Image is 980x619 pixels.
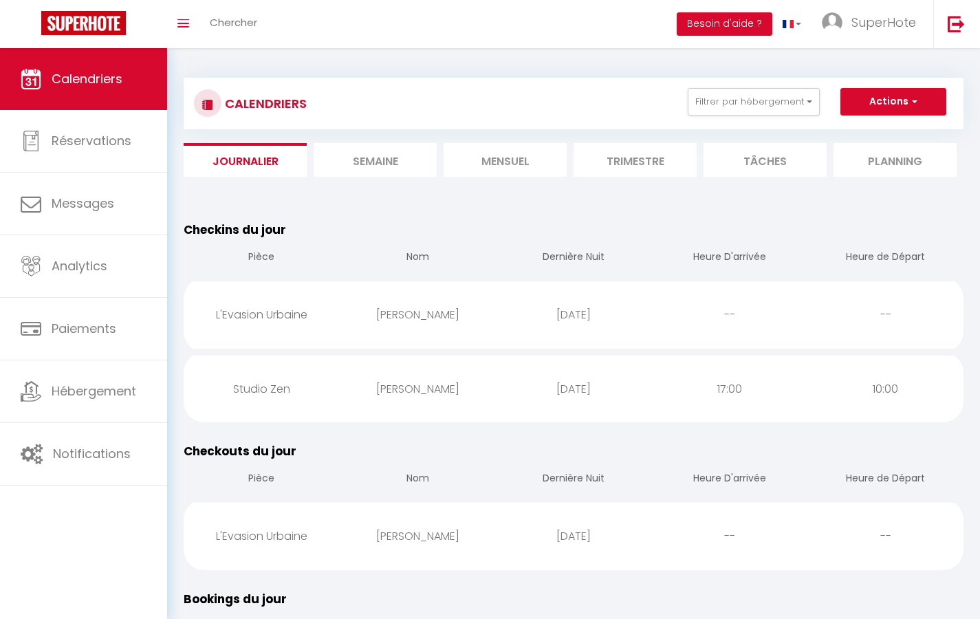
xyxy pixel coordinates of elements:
[496,367,652,411] div: [DATE]
[688,88,820,116] button: Filtrer par hébergement
[651,367,807,411] div: 17:00
[948,15,965,32] img: logout
[834,143,957,177] li: Planning
[52,132,131,149] span: Réservations
[444,143,567,177] li: Mensuel
[53,445,131,462] span: Notifications
[340,239,496,278] th: Nom
[184,292,340,337] div: L'Evasion Urbaine
[807,292,963,337] div: --
[340,367,496,411] div: [PERSON_NAME]
[677,12,772,36] button: Besoin d'aide ?
[807,460,963,499] th: Heure de Départ
[52,382,136,400] span: Hébergement
[52,70,122,87] span: Calendriers
[822,12,842,33] img: ...
[52,320,116,337] span: Paiements
[840,88,946,116] button: Actions
[496,460,652,499] th: Dernière Nuit
[807,239,963,278] th: Heure de Départ
[574,143,697,177] li: Trimestre
[340,514,496,558] div: [PERSON_NAME]
[11,6,52,47] button: Ouvrir le widget de chat LiveChat
[52,257,107,274] span: Analytics
[704,143,827,177] li: Tâches
[314,143,437,177] li: Semaine
[340,292,496,337] div: [PERSON_NAME]
[184,221,286,238] span: Checkins du jour
[651,292,807,337] div: --
[184,443,296,459] span: Checkouts du jour
[184,239,340,278] th: Pièce
[807,514,963,558] div: --
[52,195,114,212] span: Messages
[184,591,287,607] span: Bookings du jour
[496,239,652,278] th: Dernière Nuit
[184,460,340,499] th: Pièce
[651,514,807,558] div: --
[651,239,807,278] th: Heure D'arrivée
[184,514,340,558] div: L'Evasion Urbaine
[496,514,652,558] div: [DATE]
[340,460,496,499] th: Nom
[807,367,963,411] div: 10:00
[210,15,257,30] span: Chercher
[184,143,307,177] li: Journalier
[221,88,307,119] h3: CALENDRIERS
[184,367,340,411] div: Studio Zen
[41,11,126,35] img: Super Booking
[496,292,652,337] div: [DATE]
[651,460,807,499] th: Heure D'arrivée
[851,14,916,31] span: SuperHote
